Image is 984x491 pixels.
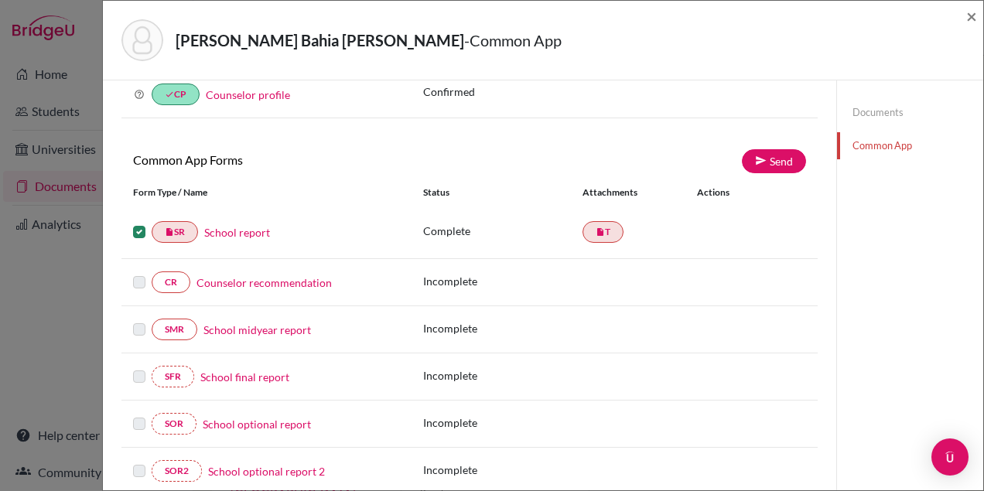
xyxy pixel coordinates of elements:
div: Status [423,186,583,199]
a: SFR [152,366,194,387]
i: insert_drive_file [596,227,605,237]
div: Actions [678,186,774,199]
a: School optional report 2 [208,463,325,479]
div: Form Type / Name [121,186,412,199]
i: insert_drive_file [165,227,174,237]
span: - Common App [464,31,562,49]
a: insert_drive_fileSR [152,221,198,243]
h6: Common App Forms [121,152,470,167]
button: Close [966,7,977,26]
div: Open Intercom Messenger [931,438,969,476]
p: Incomplete [423,414,583,431]
p: Incomplete [423,273,583,289]
p: Complete [423,223,583,239]
a: School midyear report [203,322,311,338]
a: Counselor recommendation [196,274,332,291]
a: Counselor profile [206,88,290,101]
a: School optional report [203,416,311,432]
a: insert_drive_fileT [583,221,624,243]
a: doneCP [152,84,200,105]
a: School final report [200,369,289,385]
p: Incomplete [423,367,583,384]
strong: [PERSON_NAME] Bahia [PERSON_NAME] [176,31,464,49]
i: done [165,90,174,99]
a: Common App [837,132,983,159]
a: School report [204,224,270,240]
p: Incomplete [423,320,583,336]
a: SMR [152,319,197,340]
a: Send [742,149,806,173]
a: SOR [152,413,196,435]
a: SOR2 [152,460,202,482]
a: Documents [837,99,983,126]
span: × [966,5,977,27]
div: Attachments [583,186,678,199]
p: Confirmed [423,84,806,100]
p: Incomplete [423,462,583,478]
a: CR [152,271,190,293]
